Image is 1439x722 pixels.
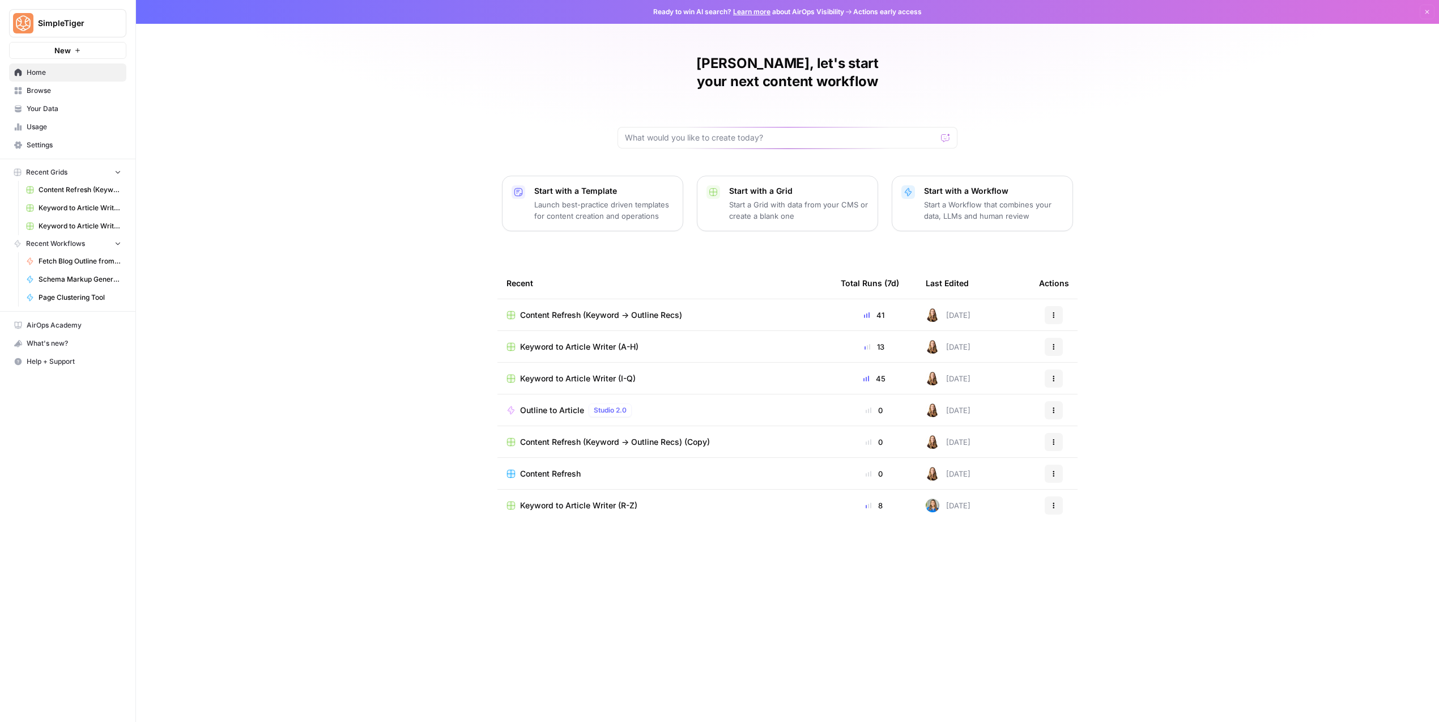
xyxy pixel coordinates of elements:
[506,404,823,417] a: Outline to ArticleStudio 2.0
[520,405,584,416] span: Outline to Article
[9,118,126,136] a: Usage
[729,199,868,222] p: Start a Grid with data from your CMS or create a blank one
[853,7,922,17] span: Actions early access
[9,9,126,37] button: Workspace: SimpleTiger
[926,435,970,449] div: [DATE]
[926,499,970,512] div: [DATE]
[926,499,939,512] img: 57pqjeemi2nd7qi7uenxir8d7ni4
[520,341,638,352] span: Keyword to Article Writer (A-H)
[841,373,908,384] div: 45
[9,100,126,118] a: Your Data
[27,320,121,330] span: AirOps Academy
[9,42,126,59] button: New
[926,372,939,385] img: adxxwbht4igb62pobuqhfdrnybee
[534,185,674,197] p: Start with a Template
[926,372,970,385] div: [DATE]
[520,436,710,448] span: Content Refresh (Keyword -> Outline Recs) (Copy)
[926,308,970,322] div: [DATE]
[841,405,908,416] div: 0
[733,7,770,16] a: Learn more
[26,167,67,177] span: Recent Grids
[9,334,126,352] button: What's new?
[9,82,126,100] a: Browse
[841,500,908,511] div: 8
[534,199,674,222] p: Launch best-practice driven templates for content creation and operations
[697,176,878,231] button: Start with a GridStart a Grid with data from your CMS or create a blank one
[618,54,957,91] h1: [PERSON_NAME], let's start your next content workflow
[21,181,126,199] a: Content Refresh (Keyword -> Outline Recs)
[841,309,908,321] div: 41
[27,140,121,150] span: Settings
[924,185,1063,197] p: Start with a Workflow
[54,45,71,56] span: New
[39,203,121,213] span: Keyword to Article Writer (A-H)
[924,199,1063,222] p: Start a Workflow that combines your data, LLMs and human review
[9,136,126,154] a: Settings
[926,340,970,354] div: [DATE]
[21,270,126,288] a: Schema Markup Generator
[27,122,121,132] span: Usage
[21,199,126,217] a: Keyword to Article Writer (A-H)
[841,341,908,352] div: 13
[729,185,868,197] p: Start with a Grid
[506,500,823,511] a: Keyword to Article Writer (R-Z)
[926,308,939,322] img: adxxwbht4igb62pobuqhfdrnybee
[841,436,908,448] div: 0
[653,7,844,17] span: Ready to win AI search? about AirOps Visibility
[39,274,121,284] span: Schema Markup Generator
[9,316,126,334] a: AirOps Academy
[926,467,970,481] div: [DATE]
[926,467,939,481] img: adxxwbht4igb62pobuqhfdrnybee
[520,500,637,511] span: Keyword to Article Writer (R-Z)
[9,235,126,252] button: Recent Workflows
[13,13,33,33] img: SimpleTiger Logo
[594,405,627,415] span: Studio 2.0
[39,292,121,303] span: Page Clustering Tool
[520,468,581,479] span: Content Refresh
[21,217,126,235] a: Keyword to Article Writer (R-Z)
[38,18,107,29] span: SimpleTiger
[21,252,126,270] a: Fetch Blog Outline from URL
[39,221,121,231] span: Keyword to Article Writer (R-Z)
[926,435,939,449] img: adxxwbht4igb62pobuqhfdrnybee
[9,164,126,181] button: Recent Grids
[926,404,970,417] div: [DATE]
[26,239,85,249] span: Recent Workflows
[625,132,936,143] input: What would you like to create today?
[502,176,683,231] button: Start with a TemplateLaunch best-practice driven templates for content creation and operations
[506,436,823,448] a: Content Refresh (Keyword -> Outline Recs) (Copy)
[39,185,121,195] span: Content Refresh (Keyword -> Outline Recs)
[39,256,121,266] span: Fetch Blog Outline from URL
[27,86,121,96] span: Browse
[520,373,636,384] span: Keyword to Article Writer (I-Q)
[9,352,126,371] button: Help + Support
[9,63,126,82] a: Home
[27,356,121,367] span: Help + Support
[21,288,126,307] a: Page Clustering Tool
[892,176,1073,231] button: Start with a WorkflowStart a Workflow that combines your data, LLMs and human review
[1039,267,1069,299] div: Actions
[926,404,939,417] img: adxxwbht4igb62pobuqhfdrnybee
[27,67,121,78] span: Home
[506,267,823,299] div: Recent
[841,267,899,299] div: Total Runs (7d)
[841,468,908,479] div: 0
[506,468,823,479] a: Content Refresh
[506,373,823,384] a: Keyword to Article Writer (I-Q)
[27,104,121,114] span: Your Data
[926,340,939,354] img: adxxwbht4igb62pobuqhfdrnybee
[506,309,823,321] a: Content Refresh (Keyword -> Outline Recs)
[10,335,126,352] div: What's new?
[506,341,823,352] a: Keyword to Article Writer (A-H)
[926,267,969,299] div: Last Edited
[520,309,682,321] span: Content Refresh (Keyword -> Outline Recs)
